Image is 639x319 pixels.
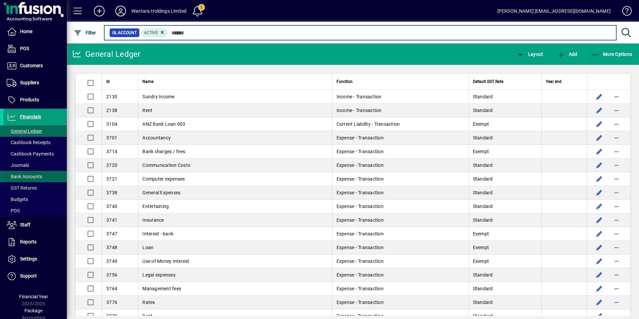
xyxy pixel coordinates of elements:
[7,197,28,202] span: Budgets
[3,40,67,57] a: POS
[611,283,622,294] button: More options
[337,217,384,223] span: Expense - Transaction
[611,270,622,280] button: More options
[142,300,155,305] span: Rates
[337,121,400,127] span: Current Liability - Transaction
[20,114,41,119] span: Financials
[337,108,382,113] span: Income - Transaction
[337,300,384,305] span: Expense - Transaction
[106,217,117,223] span: 3741
[473,286,493,291] span: Standard
[7,208,20,213] span: POS
[20,29,32,34] span: Home
[7,174,42,179] span: Bank Accounts
[142,163,190,168] span: Communication Costs
[106,258,117,264] span: 3749
[141,28,168,37] mat-chip: Activation Status: Active
[594,270,605,280] button: Edit
[497,6,611,16] div: [PERSON_NAME] [EMAIL_ADDRESS][DOMAIN_NAME]
[142,149,185,154] span: Bank charges / fees
[142,78,153,85] span: Name
[337,94,382,99] span: Income - Transaction
[337,135,384,140] span: Expense - Transaction
[611,201,622,212] button: More options
[611,119,622,129] button: More options
[106,245,117,250] span: 3748
[3,58,67,74] a: Customers
[611,174,622,184] button: More options
[3,234,67,250] a: Reports
[337,231,384,236] span: Expense - Transaction
[142,135,171,140] span: Accountancy
[72,49,141,60] div: General Ledger
[106,135,117,140] span: 3701
[106,176,117,182] span: 3721
[106,313,117,319] span: 3779
[3,23,67,40] a: Home
[3,75,67,91] a: Suppliers
[20,46,29,51] span: POS
[617,1,631,23] a: Knowledge Base
[473,313,493,319] span: Standard
[515,48,545,60] button: Layout
[110,5,131,17] button: Profile
[611,297,622,308] button: More options
[590,48,634,60] button: More Options
[594,228,605,239] button: Edit
[337,245,384,250] span: Expense - Transaction
[337,163,384,168] span: Expense - Transaction
[337,78,353,85] span: Function
[611,256,622,267] button: More options
[473,300,493,305] span: Standard
[594,160,605,171] button: Edit
[594,105,605,116] button: Edit
[611,242,622,253] button: More options
[142,204,169,209] span: Entertaining
[142,258,189,264] span: Use of Money Interest
[106,108,117,113] span: 2138
[142,245,153,250] span: Loan
[557,51,577,57] span: Add
[142,94,174,99] span: Sundry Income
[106,272,117,278] span: 3756
[106,231,117,236] span: 3747
[106,78,110,85] span: Id
[142,231,173,236] span: Interest - bank
[473,176,493,182] span: Standard
[142,190,180,195] span: General Expenses
[337,258,384,264] span: Expense - Transaction
[3,268,67,285] a: Support
[3,194,67,205] a: Budgets
[473,231,489,236] span: Exempt
[594,132,605,143] button: Edit
[611,228,622,239] button: More options
[611,215,622,225] button: More options
[74,30,96,35] span: Filter
[24,308,42,313] span: Package
[473,135,493,140] span: Standard
[142,272,175,278] span: Legal expenses
[7,163,29,168] span: Journals
[592,51,632,57] span: More Options
[142,217,164,223] span: Insurance
[106,190,117,195] span: 3738
[20,63,43,68] span: Customers
[3,159,67,171] a: Journals
[337,313,384,319] span: Expense - Transaction
[611,146,622,157] button: More options
[516,51,543,57] span: Layout
[473,245,489,250] span: Exempt
[337,190,384,195] span: Expense - Transaction
[106,78,134,85] div: Id
[20,97,39,102] span: Products
[3,92,67,108] a: Products
[7,185,37,191] span: GST Returns
[3,182,67,194] a: GST Returns
[594,256,605,267] button: Edit
[546,78,561,85] span: Year end
[3,148,67,159] a: Cashbook Payments
[594,283,605,294] button: Edit
[3,251,67,268] a: Settings
[72,27,98,39] button: Filter
[473,190,493,195] span: Standard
